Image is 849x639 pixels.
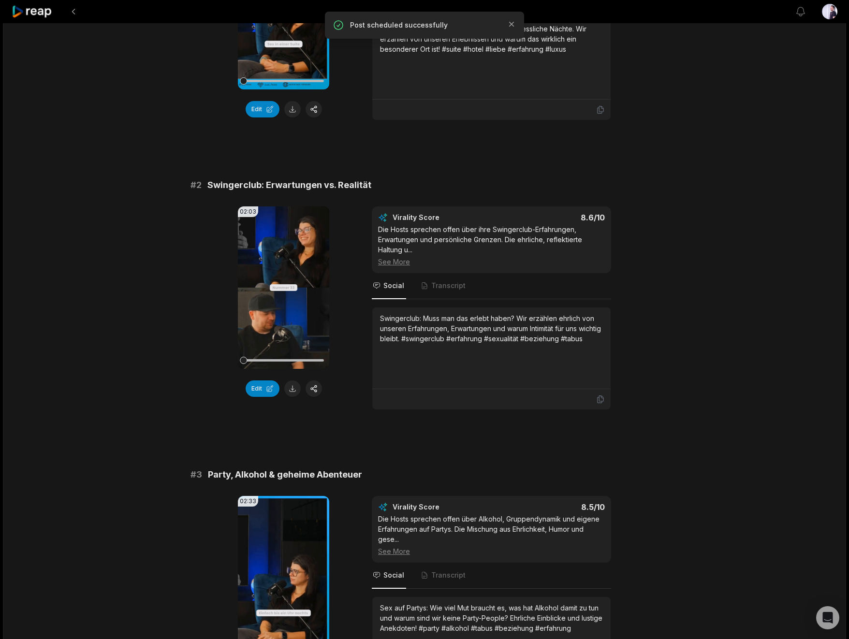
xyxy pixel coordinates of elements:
[190,178,202,192] span: # 2
[190,468,202,481] span: # 3
[393,502,497,512] div: Virality Score
[383,281,404,290] span: Social
[501,213,605,222] div: 8.6 /10
[378,224,605,267] div: Die Hosts sprechen offen über ihre Swingerclub-Erfahrungen, Erwartungen und persönliche Grenzen. ...
[380,603,603,633] div: Sex auf Partys: Wie viel Mut braucht es, was hat Alkohol damit zu tun und warum sind wir keine Pa...
[372,273,611,299] nav: Tabs
[378,257,605,267] div: See More
[350,20,499,30] p: Post scheduled successfully
[246,380,279,397] button: Edit
[207,178,371,192] span: Swingerclub: Erwartungen vs. Realität
[393,213,497,222] div: Virality Score
[431,570,466,580] span: Transcript
[246,101,279,117] button: Edit
[431,281,466,290] span: Transcript
[380,24,603,54] div: Sex in der Suite: Luxus, Ausblick und unvergessliche Nächte. Wir erzählen von unseren Erlebnissen...
[378,514,605,556] div: Die Hosts sprechen offen über Alkohol, Gruppendynamik und eigene Erfahrungen auf Partys. Die Misc...
[380,313,603,344] div: Swingerclub: Muss man das erlebt haben? Wir erzählen ehrlich von unseren Erfahrungen, Erwartungen...
[208,468,362,481] span: Party, Alkohol & geheime Abenteuer
[378,546,605,556] div: See More
[383,570,404,580] span: Social
[816,606,839,629] div: Open Intercom Messenger
[501,502,605,512] div: 8.5 /10
[372,563,611,589] nav: Tabs
[238,206,329,369] video: Your browser does not support mp4 format.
